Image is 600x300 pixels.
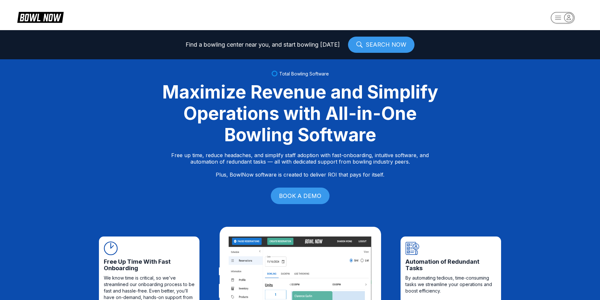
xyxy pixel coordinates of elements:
[271,188,330,204] a: BOOK A DEMO
[104,259,195,271] span: Free Up Time With Fast Onboarding
[186,41,340,48] span: Find a bowling center near you, and start bowling [DATE]
[405,259,496,271] span: Automation of Redundant Tasks
[279,71,329,76] span: Total Bowling Software
[171,152,429,178] p: Free up time, reduce headaches, and simplify staff adoption with fast-onboarding, intuitive softw...
[348,37,414,53] a: SEARCH NOW
[154,81,446,145] div: Maximize Revenue and Simplify Operations with All-in-One Bowling Software
[405,275,496,294] span: By automating tedious, time-consuming tasks we streamline your operations and boost efficiency.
